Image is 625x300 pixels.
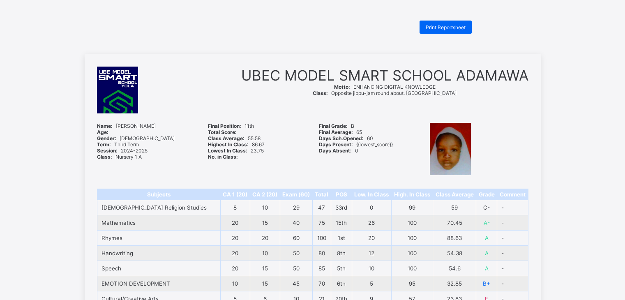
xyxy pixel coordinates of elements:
[313,90,457,96] span: Opposite jippu-jam round about. [GEOGRAPHIC_DATA]
[331,276,352,291] td: 6th
[280,276,312,291] td: 45
[208,135,261,141] span: 55.58
[208,123,254,129] span: 11th
[352,189,392,200] th: Low. In Class
[97,141,111,148] b: Term:
[476,200,497,215] td: C-
[433,215,476,230] td: 70.45
[250,200,280,215] td: 10
[220,276,250,291] td: 10
[352,200,392,215] td: 0
[319,123,348,129] b: Final Grade:
[97,148,148,154] span: 2024-2025
[313,261,331,276] td: 85
[352,261,392,276] td: 10
[433,189,476,200] th: Class Average
[250,215,280,230] td: 15
[433,200,476,215] td: 59
[392,230,433,245] td: 100
[319,141,353,148] b: Days Present:
[97,123,156,129] span: [PERSON_NAME]
[97,135,116,141] b: Gender:
[313,215,331,230] td: 75
[433,276,476,291] td: 32.85
[331,230,352,245] td: 1st
[313,245,331,261] td: 80
[331,261,352,276] td: 5th
[476,189,497,200] th: Grade
[476,215,497,230] td: A-
[476,245,497,261] td: A
[392,215,433,230] td: 100
[476,261,497,276] td: A
[250,261,280,276] td: 15
[241,67,528,84] span: UBEC MODEL SMART SCHOOL ADAMAWA
[497,276,528,291] td: -
[97,123,113,129] b: Name:
[313,230,331,245] td: 100
[319,129,362,135] span: 65
[352,215,392,230] td: 26
[250,189,280,200] th: CA 2 (20)
[250,245,280,261] td: 10
[331,189,352,200] th: POS
[352,245,392,261] td: 12
[220,215,250,230] td: 20
[208,135,244,141] b: Class Average:
[97,189,220,200] th: Subjects
[497,189,528,200] th: Comment
[426,24,466,30] span: Print Reportsheet
[433,245,476,261] td: 54.38
[319,129,353,135] b: Final Average:
[331,200,352,215] td: 33rd
[208,129,237,135] b: Total Score:
[497,261,528,276] td: -
[313,276,331,291] td: 70
[319,148,352,154] b: Days Absent:
[334,84,436,90] span: ENHANCING DIGITAL KNOWLEDGE
[208,141,265,148] span: 86.67
[97,261,220,276] td: Speech
[97,141,139,148] span: Third Term
[97,154,142,160] span: Nursery 1 A
[334,84,350,90] b: Motto:
[250,276,280,291] td: 15
[313,90,328,96] b: Class:
[208,148,264,154] span: 23.75
[313,200,331,215] td: 47
[280,261,312,276] td: 50
[392,189,433,200] th: High. In Class
[208,148,247,154] b: Lowest In Class:
[476,230,497,245] td: A
[497,200,528,215] td: -
[497,230,528,245] td: -
[331,215,352,230] td: 15th
[220,189,250,200] th: CA 1 (20)
[433,230,476,245] td: 88.63
[97,148,118,154] b: Session:
[97,135,175,141] span: [DEMOGRAPHIC_DATA]
[319,135,373,141] span: 60
[97,154,112,160] b: Class:
[208,141,249,148] b: Highest In Class:
[433,261,476,276] td: 54.6
[97,129,108,135] b: Age:
[220,200,250,215] td: 8
[319,135,364,141] b: Days Sch.Opened:
[352,276,392,291] td: 5
[220,230,250,245] td: 20
[280,230,312,245] td: 60
[97,215,220,230] td: Mathematics
[250,230,280,245] td: 20
[392,261,433,276] td: 100
[208,154,238,160] b: No. in Class:
[280,215,312,230] td: 40
[497,245,528,261] td: -
[392,245,433,261] td: 100
[97,200,220,215] td: [DEMOGRAPHIC_DATA] Religion Studies
[97,245,220,261] td: Handwriting
[208,123,241,129] b: Final Position:
[331,245,352,261] td: 8th
[319,148,358,154] span: 0
[392,200,433,215] td: 99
